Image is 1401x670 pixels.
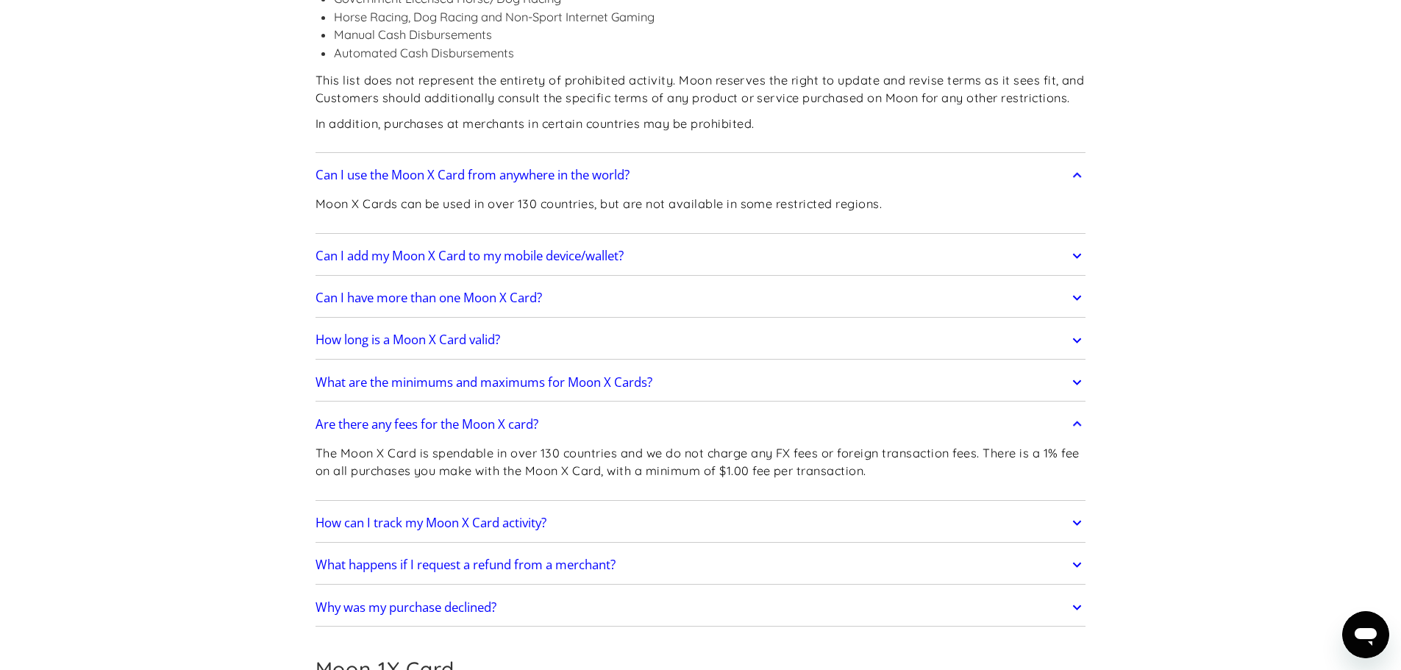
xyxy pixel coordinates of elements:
h2: Why was my purchase declined? [316,600,496,615]
a: Why was my purchase declined? [316,592,1086,623]
a: Can I add my Moon X Card to my mobile device/wallet? [316,240,1086,271]
h2: Can I add my Moon X Card to my mobile device/wallet? [316,249,624,263]
iframe: Button to launch messaging window [1342,611,1389,658]
a: Are there any fees for the Moon X card? [316,409,1086,440]
h2: How can I track my Moon X Card activity? [316,516,546,530]
a: How long is a Moon X Card valid? [316,325,1086,356]
h2: Are there any fees for the Moon X card? [316,417,538,432]
p: This list does not represent the entirety of prohibited activity. Moon reserves the right to upda... [316,71,1086,107]
h2: What are the minimums and maximums for Moon X Cards? [316,375,652,390]
h2: Can I have more than one Moon X Card? [316,291,542,305]
li: Automated Cash Disbursements [334,44,1086,63]
h2: How long is a Moon X Card valid? [316,332,500,347]
a: Can I use the Moon X Card from anywhere in the world? [316,160,1086,190]
a: Can I have more than one Moon X Card? [316,282,1086,313]
p: The Moon X Card is spendable in over 130 countries and we do not charge any FX fees or foreign tr... [316,444,1086,480]
p: In addition, purchases at merchants in certain countries may be prohibited. [316,115,1086,133]
p: Moon X Cards can be used in over 130 countries, but are not available in some restricted regions. [316,195,883,213]
a: How can I track my Moon X Card activity? [316,507,1086,538]
a: What are the minimums and maximums for Moon X Cards? [316,367,1086,398]
li: Horse Racing, Dog Racing and Non-Sport Internet Gaming [334,8,1086,26]
a: What happens if I request a refund from a merchant? [316,549,1086,580]
h2: What happens if I request a refund from a merchant? [316,557,616,572]
li: Manual Cash Disbursements [334,26,1086,44]
h2: Can I use the Moon X Card from anywhere in the world? [316,168,630,182]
